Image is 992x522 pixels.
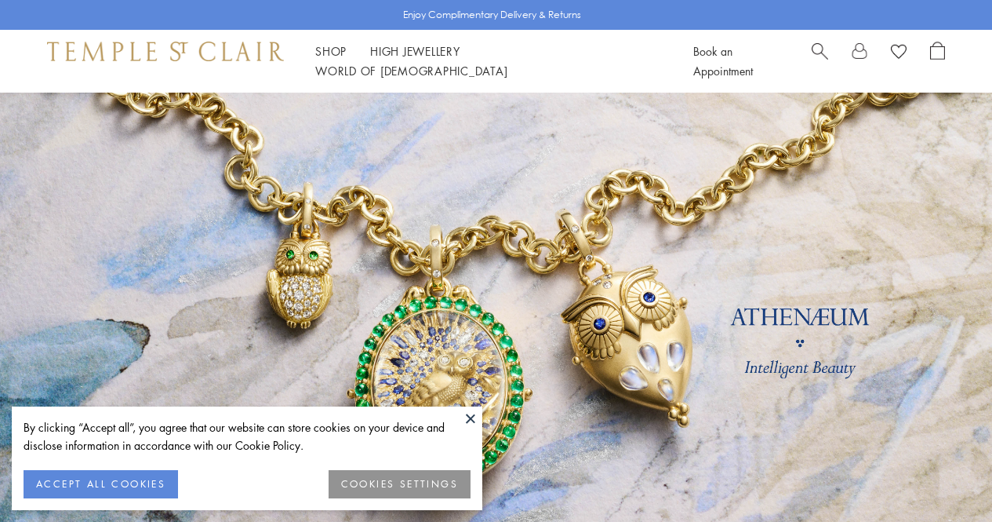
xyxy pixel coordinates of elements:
[315,63,507,78] a: World of [DEMOGRAPHIC_DATA]World of [DEMOGRAPHIC_DATA]
[403,7,581,23] p: Enjoy Complimentary Delivery & Returns
[891,42,907,65] a: View Wishlist
[329,470,471,498] button: COOKIES SETTINGS
[812,42,828,81] a: Search
[315,43,347,59] a: ShopShop
[930,42,945,81] a: Open Shopping Bag
[24,418,471,454] div: By clicking “Accept all”, you agree that our website can store cookies on your device and disclos...
[914,448,976,506] iframe: Gorgias live chat messenger
[47,42,284,60] img: Temple St. Clair
[370,43,460,59] a: High JewelleryHigh Jewellery
[693,43,753,78] a: Book an Appointment
[315,42,658,81] nav: Main navigation
[24,470,178,498] button: ACCEPT ALL COOKIES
